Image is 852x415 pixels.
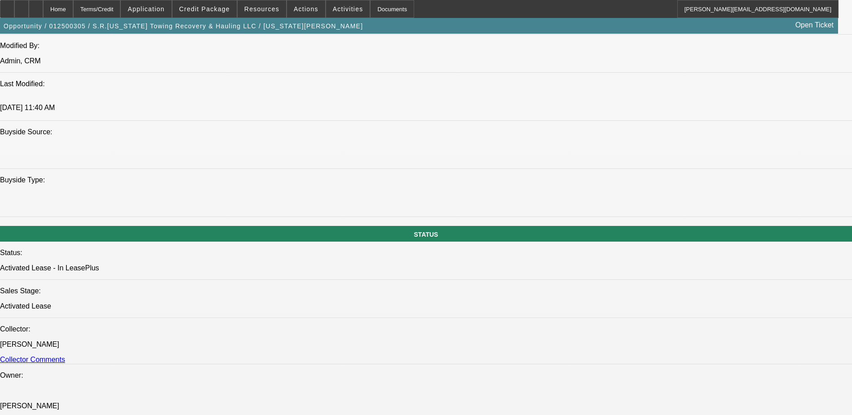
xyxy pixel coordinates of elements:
[4,22,363,30] span: Opportunity / 012500305 / S.R.[US_STATE] Towing Recovery & Hauling LLC / [US_STATE][PERSON_NAME]
[244,5,279,13] span: Resources
[128,5,164,13] span: Application
[792,18,837,33] a: Open Ticket
[414,231,438,238] span: STATUS
[326,0,370,18] button: Activities
[121,0,171,18] button: Application
[294,5,318,13] span: Actions
[287,0,325,18] button: Actions
[179,5,230,13] span: Credit Package
[172,0,237,18] button: Credit Package
[333,5,363,13] span: Activities
[238,0,286,18] button: Resources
